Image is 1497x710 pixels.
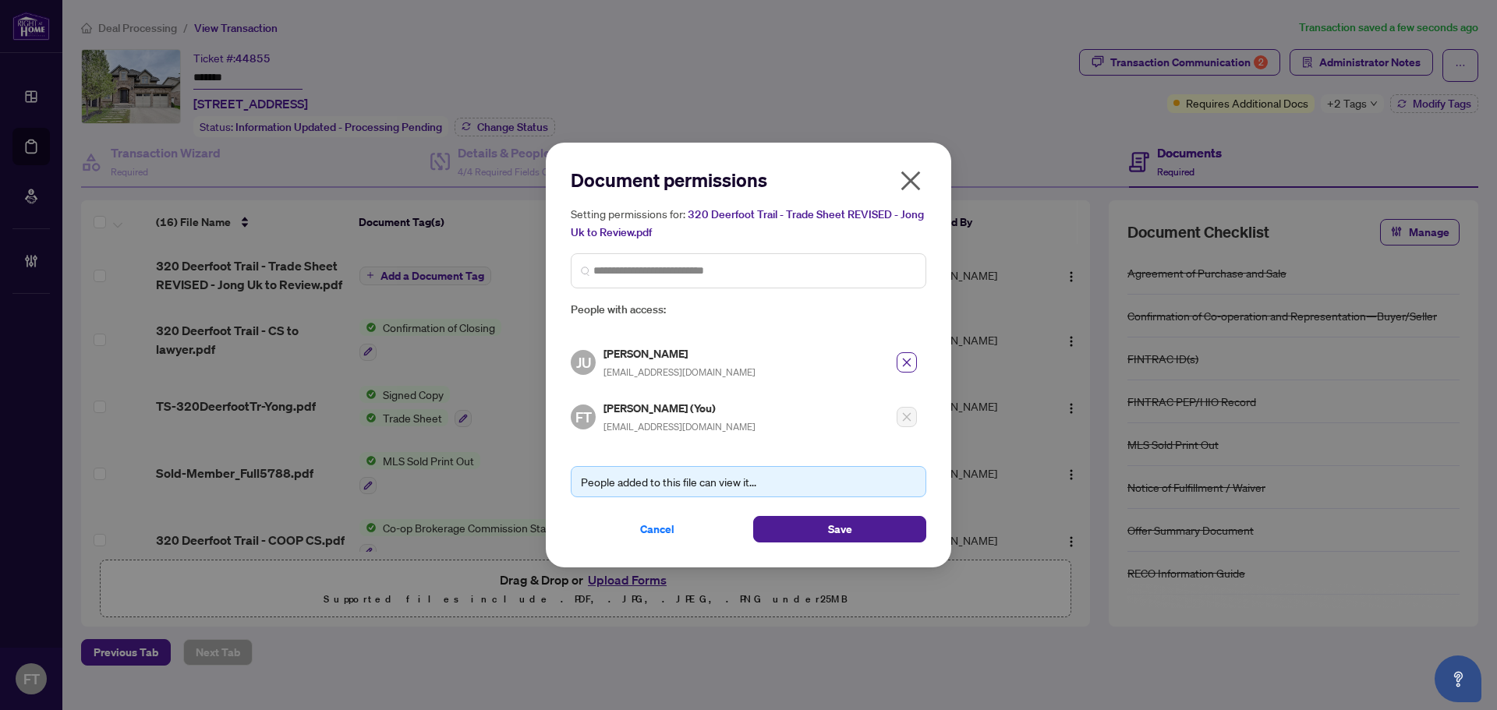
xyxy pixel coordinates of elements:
[571,168,926,193] h2: Document permissions
[571,301,926,319] span: People with access:
[603,366,756,378] span: [EMAIL_ADDRESS][DOMAIN_NAME]
[828,517,852,542] span: Save
[571,205,926,241] h5: Setting permissions for:
[603,344,756,362] h5: [PERSON_NAME]
[571,516,744,542] button: Cancel
[1435,655,1481,702] button: Open asap
[576,351,591,373] span: JU
[901,357,912,368] span: close
[603,421,756,433] span: [EMAIL_ADDRESS][DOMAIN_NAME]
[898,168,923,193] span: close
[571,207,924,239] span: 320 Deerfoot Trail - Trade Sheet REVISED - Jong Uk to Review.pdf
[575,406,592,428] span: FT
[753,516,926,542] button: Save
[581,267,590,276] img: search_icon
[603,399,756,417] h5: [PERSON_NAME] (You)
[640,517,674,542] span: Cancel
[581,473,916,490] div: People added to this file can view it...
